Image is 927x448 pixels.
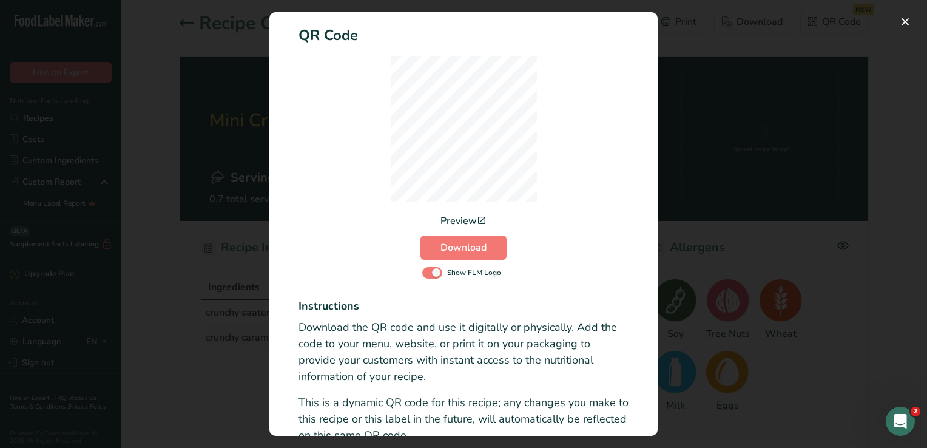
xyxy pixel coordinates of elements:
[420,236,507,260] button: Download
[911,407,920,416] span: 2
[298,395,629,444] p: This is a dynamic QR code for this recipe; any changes you make to this recipe or this label in t...
[440,214,487,228] a: Preview
[440,240,487,255] span: Download
[298,298,629,314] div: Instructions
[442,267,501,278] span: Show FLM Logo
[298,319,629,385] p: Download the QR code and use it digitally or physically. Add the code to your menu, website, or p...
[298,24,629,46] h1: QR Code
[886,407,915,436] iframe: Intercom live chat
